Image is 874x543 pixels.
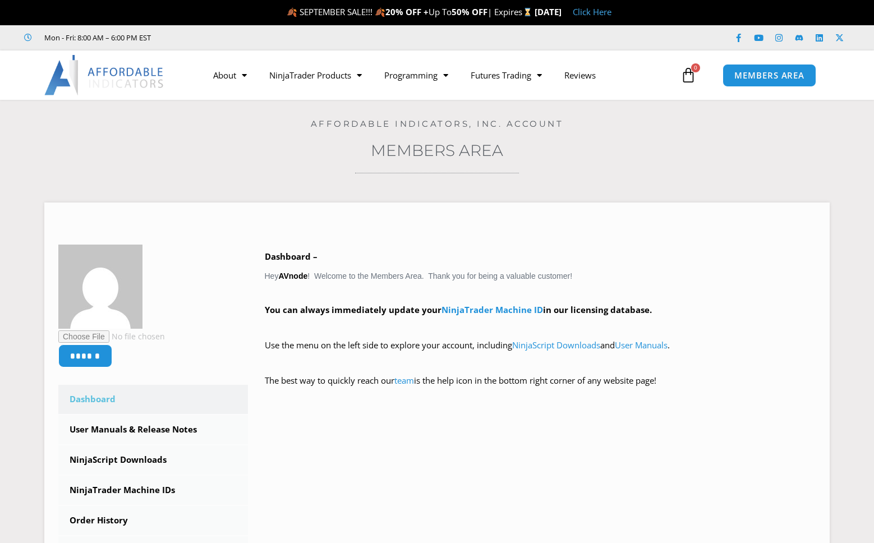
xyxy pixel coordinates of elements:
a: Futures Trading [459,62,553,88]
strong: AVnode [278,271,307,280]
a: NinjaTrader Machine ID [441,304,543,315]
a: About [202,62,258,88]
p: Use the menu on the left side to explore your account, including and . [265,338,816,369]
a: MEMBERS AREA [723,64,816,87]
img: LogoAI | Affordable Indicators – NinjaTrader [44,55,165,95]
a: NinjaTrader Machine IDs [58,476,248,505]
strong: 50% OFF [452,6,487,17]
img: ⌛ [523,8,532,16]
b: Dashboard – [265,251,318,262]
span: Mon - Fri: 8:00 AM – 6:00 PM EST [42,31,151,44]
a: NinjaTrader Products [258,62,373,88]
nav: Menu [202,62,678,88]
a: Dashboard [58,385,248,414]
a: Affordable Indicators, Inc. Account [311,118,564,129]
a: team [394,375,414,386]
a: Click Here [573,6,611,17]
a: Reviews [553,62,607,88]
a: NinjaScript Downloads [58,445,248,475]
span: MEMBERS AREA [734,71,804,80]
a: 0 [664,59,713,91]
a: Members Area [371,141,503,160]
iframe: Customer reviews powered by Trustpilot [167,32,335,43]
p: The best way to quickly reach our is the help icon in the bottom right corner of any website page! [265,373,816,404]
a: Programming [373,62,459,88]
a: User Manuals & Release Notes [58,415,248,444]
span: 0 [691,63,700,72]
a: User Manuals [615,339,668,351]
strong: [DATE] [535,6,562,17]
span: 🍂 SEPTEMBER SALE!!! 🍂 Up To | Expires [287,6,534,17]
a: NinjaScript Downloads [512,339,600,351]
img: 958a3abd74563780876e03e06f48bc97b703ca495f415466f22508e77910ae6e [58,245,142,329]
strong: 20% OFF + [385,6,429,17]
div: Hey ! Welcome to the Members Area. Thank you for being a valuable customer! [265,249,816,404]
strong: You can always immediately update your in our licensing database. [265,304,652,315]
a: Order History [58,506,248,535]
